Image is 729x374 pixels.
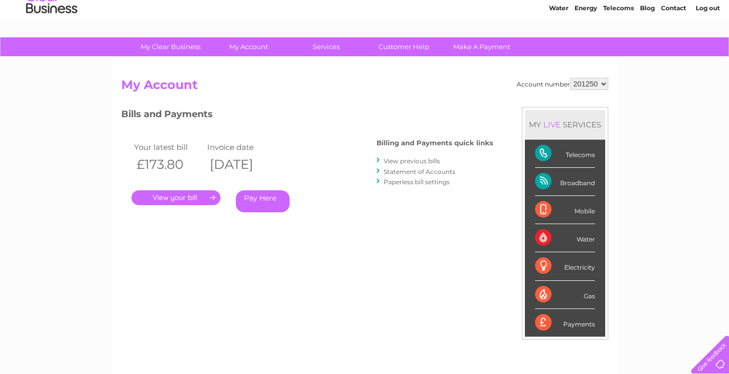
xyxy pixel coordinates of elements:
[131,140,205,154] td: Your latest bill
[535,196,595,224] div: Mobile
[362,37,446,56] a: Customer Help
[205,140,278,154] td: Invoice date
[661,43,686,51] a: Contact
[206,37,291,56] a: My Account
[384,168,455,175] a: Statement of Accounts
[121,107,493,125] h3: Bills and Payments
[535,168,595,196] div: Broadband
[384,157,440,165] a: View previous bills
[439,37,524,56] a: Make A Payment
[535,309,595,337] div: Payments
[549,43,568,51] a: Water
[131,154,205,175] th: £173.80
[384,178,450,186] a: Paperless bill settings
[205,154,278,175] th: [DATE]
[377,139,493,147] h4: Billing and Payments quick links
[536,5,607,18] a: 0333 014 3131
[535,224,595,252] div: Water
[284,37,368,56] a: Services
[525,110,605,139] div: MY SERVICES
[26,27,78,58] img: logo.png
[123,6,607,50] div: Clear Business is a trading name of Verastar Limited (registered in [GEOGRAPHIC_DATA] No. 3667643...
[517,78,608,90] div: Account number
[575,43,597,51] a: Energy
[696,43,720,51] a: Log out
[131,190,220,205] a: .
[640,43,655,51] a: Blog
[535,252,595,280] div: Electricity
[121,78,608,97] h2: My Account
[541,120,563,129] div: LIVE
[236,190,290,212] a: Pay Here
[535,281,595,309] div: Gas
[535,140,595,168] div: Telecoms
[603,43,634,51] a: Telecoms
[128,37,213,56] a: My Clear Business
